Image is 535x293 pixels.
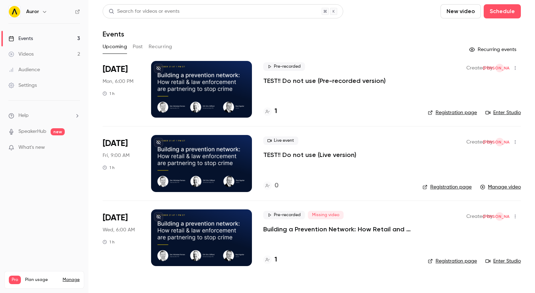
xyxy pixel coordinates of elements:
button: Upcoming [103,41,127,52]
span: [DATE] [103,138,128,149]
h4: 1 [275,107,277,116]
a: 1 [263,255,277,265]
a: Manage [63,277,80,283]
span: [PERSON_NAME] [483,64,517,72]
span: Jamie Orsbourn [495,138,504,146]
h1: Events [103,30,124,38]
div: 1 h [103,165,115,170]
span: Created by [466,138,493,146]
span: [PERSON_NAME] [483,138,517,146]
span: [DATE] [103,64,128,75]
iframe: Noticeable Trigger [71,145,80,151]
span: Pro [9,276,21,284]
button: Recurring [149,41,172,52]
a: Building a Prevention Network: How Retail and Law Enforcement Are Partnering to Stop Crime [263,225,416,233]
a: SpeakerHub [18,128,46,135]
div: Videos [8,51,34,58]
div: 1 h [103,91,115,96]
div: Sep 29 Mon, 3:00 PM (Australia/Sydney) [103,61,140,118]
span: [PERSON_NAME] [483,212,517,221]
span: Fri, 9:00 AM [103,152,130,159]
div: 1 h [103,239,115,245]
button: Past [133,41,143,52]
a: Registration page [422,184,472,191]
div: Oct 10 Fri, 9:00 AM (Pacific/Auckland) [103,135,140,192]
span: Live event [263,136,298,145]
a: Enter Studio [485,109,521,116]
a: Registration page [428,109,477,116]
span: Mon, 6:00 PM [103,78,133,85]
span: [DATE] [103,212,128,224]
h4: 1 [275,255,277,265]
span: What's new [18,144,45,151]
span: Created by [466,64,493,72]
span: Wed, 6:00 AM [103,226,135,233]
button: Schedule [484,4,521,18]
span: Pre-recorded [263,211,305,219]
button: Recurring events [466,44,521,55]
li: help-dropdown-opener [8,112,80,119]
span: Help [18,112,29,119]
h6: Auror [26,8,39,15]
span: new [51,128,65,135]
div: Audience [8,66,40,73]
span: Missing video [308,211,344,219]
a: Manage video [480,184,521,191]
span: Jamie Orsbourn [495,64,504,72]
button: New video [441,4,481,18]
a: 0 [263,181,278,191]
h4: 0 [275,181,278,191]
div: Events [8,35,33,42]
div: Settings [8,82,37,89]
img: Auror [9,6,20,17]
span: Pre-recorded [263,62,305,71]
a: 1 [263,107,277,116]
a: TEST!! Do not use (Live version) [263,151,356,159]
span: Plan usage [25,277,58,283]
div: Oct 21 Tue, 1:00 PM (America/New York) [103,209,140,266]
a: Registration page [428,258,477,265]
span: Created by [466,212,493,221]
a: Enter Studio [485,258,521,265]
a: TEST!! Do not use (Pre-recorded version) [263,77,386,85]
span: Jamie Orsbourn [495,212,504,221]
div: Search for videos or events [109,8,179,15]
